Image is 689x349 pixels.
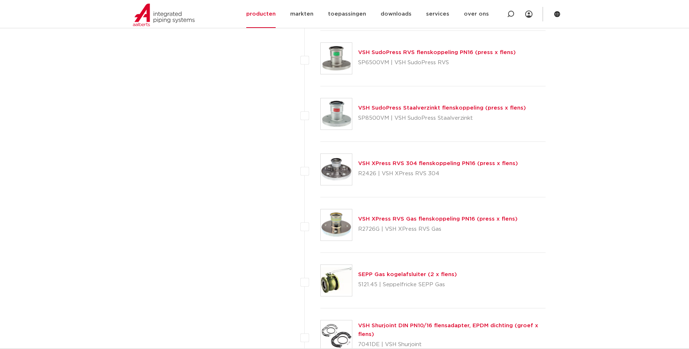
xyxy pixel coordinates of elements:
a: VSH XPress RVS Gas flenskoppeling PN16 (press x flens) [358,216,518,222]
a: VSH XPress RVS 304 flenskoppeling PN16 (press x flens) [358,161,518,166]
p: SP8500VM | VSH SudoPress Staalverzinkt [358,112,526,124]
img: Thumbnail for SEPP Gas kogelafsluiter (2 x flens) [321,265,352,296]
p: R2426 | VSH XPress RVS 304 [358,168,518,180]
p: 5121.45 | Seppelfricke SEPP Gas [358,279,457,291]
img: Thumbnail for VSH SudoPress Staalverzinkt flenskoppeling (press x flens) [321,98,352,130]
p: R2726G | VSH XPress RVS Gas [358,223,518,235]
img: Thumbnail for VSH SudoPress RVS flenskoppeling PN16 (press x flens) [321,43,352,74]
a: VSH SudoPress RVS flenskoppeling PN16 (press x flens) [358,50,516,55]
img: Thumbnail for VSH XPress RVS Gas flenskoppeling PN16 (press x flens) [321,209,352,241]
a: SEPP Gas kogelafsluiter (2 x flens) [358,272,457,277]
a: VSH SudoPress Staalverzinkt flenskoppeling (press x flens) [358,105,526,111]
a: VSH Shurjoint DIN PN10/16 flensadapter, EPDM dichting (groef x flens) [358,323,538,337]
img: Thumbnail for VSH XPress RVS 304 flenskoppeling PN16 (press x flens) [321,154,352,185]
p: SP6500VM | VSH SudoPress RVS [358,57,516,69]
